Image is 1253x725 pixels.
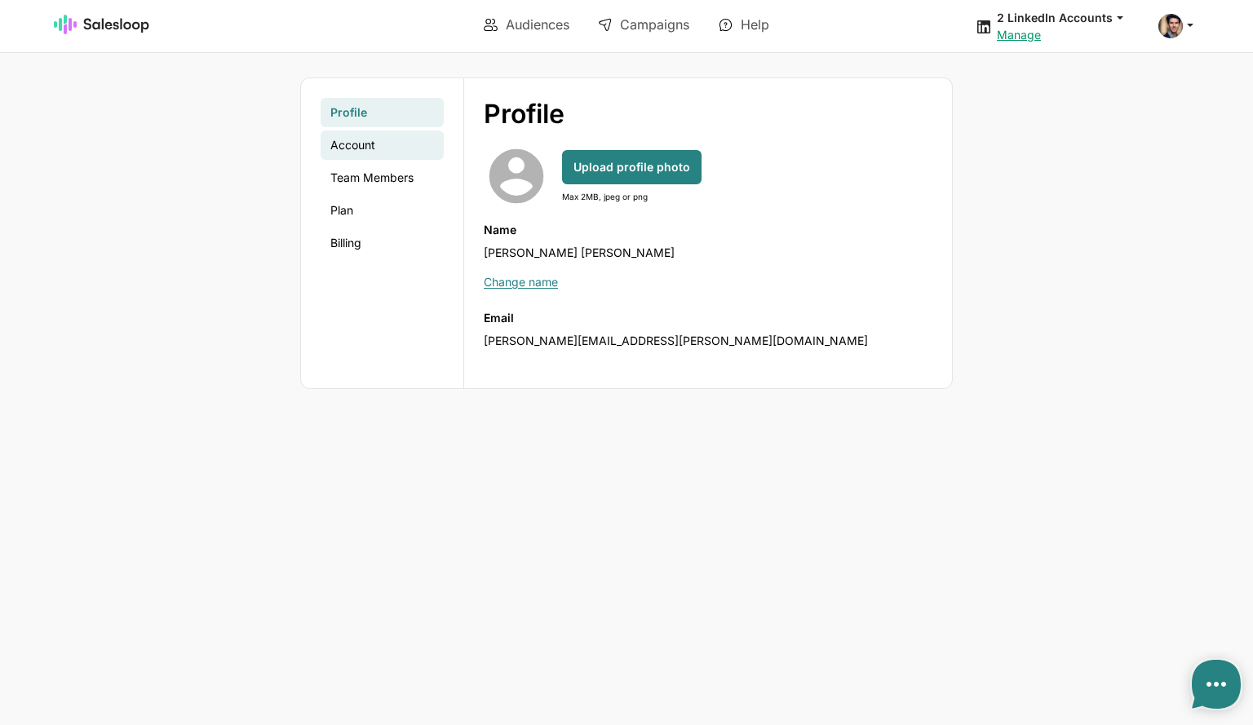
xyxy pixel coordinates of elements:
[321,228,444,258] a: Billing
[562,150,702,184] button: Upload profile photo
[321,196,444,225] a: Plan
[484,245,675,259] span: [PERSON_NAME] [PERSON_NAME]
[321,130,444,160] a: Account
[707,11,781,38] a: Help
[321,98,444,127] a: Profile
[484,98,888,130] h1: Profile
[587,11,701,38] a: Campaigns
[484,275,558,289] a: Change name
[562,191,702,202] div: Max 2MB, jpeg or png
[472,11,581,38] a: Audiences
[573,159,690,175] span: Upload profile photo
[54,15,150,34] img: Salesloop
[997,28,1041,42] a: Manage
[484,334,868,347] span: [PERSON_NAME][EMAIL_ADDRESS][PERSON_NAME][DOMAIN_NAME]
[321,163,444,192] a: Team Members
[484,168,549,184] i: account_circle
[484,310,932,326] label: Email
[484,222,932,238] label: Name
[997,10,1139,25] button: 2 LinkedIn Accounts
